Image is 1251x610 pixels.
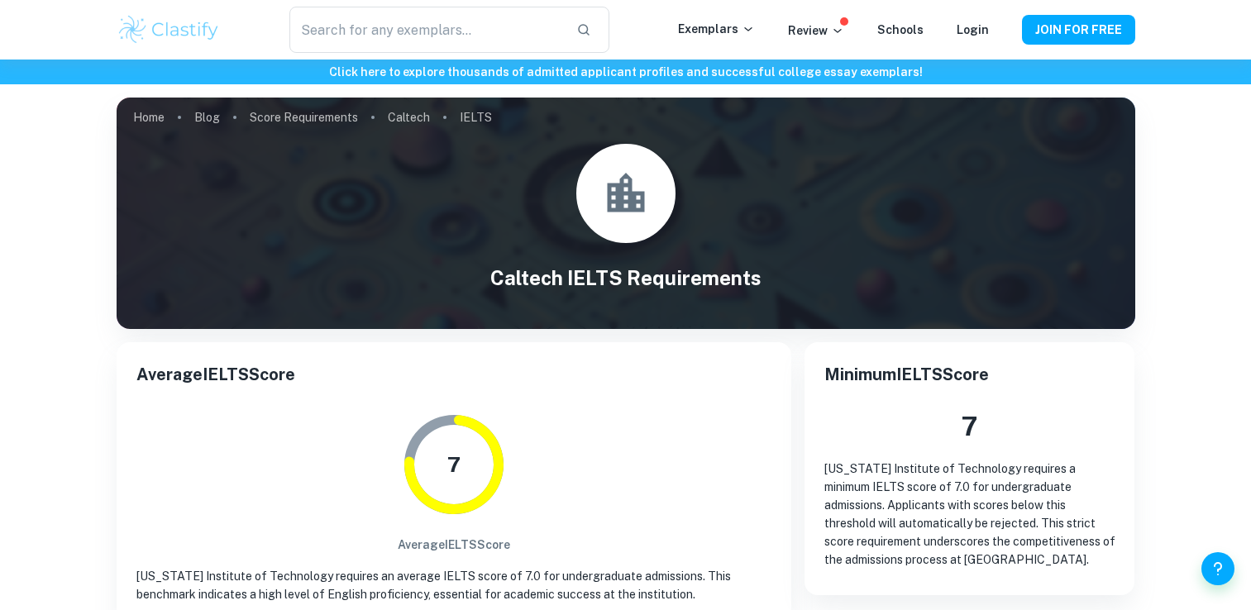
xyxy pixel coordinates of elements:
[388,106,430,129] a: Caltech
[460,108,492,126] p: IELTS
[136,567,771,603] p: [US_STATE] Institute of Technology requires an average IELTS score of 7.0 for undergraduate admis...
[678,20,755,38] p: Exemplars
[824,362,1115,387] h2: Minimum IELTS Score
[877,23,924,36] a: Schools
[1201,552,1234,585] button: Help and Feedback
[117,13,222,46] img: Clastify logo
[3,63,1248,81] h6: Click here to explore thousands of admitted applicant profiles and successful college essay exemp...
[289,7,562,53] input: Search for any exemplars...
[788,21,844,40] p: Review
[824,407,1115,446] h3: 7
[136,362,771,387] h2: Average IELTS Score
[1022,15,1135,45] button: JOIN FOR FREE
[824,460,1115,569] p: [US_STATE] Institute of Technology requires a minimum IELTS score of 7.0 for undergraduate admiss...
[957,23,989,36] a: Login
[250,106,358,129] a: Score Requirements
[133,106,165,129] a: Home
[398,536,510,554] h6: Average IELTS Score
[117,263,1135,293] h1: Caltech IELTS Requirements
[194,106,220,129] a: Blog
[447,452,461,477] tspan: 7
